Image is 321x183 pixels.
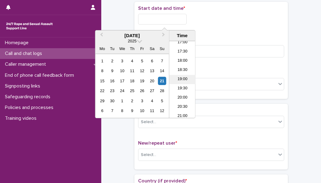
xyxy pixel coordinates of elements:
[95,33,169,38] div: [DATE]
[169,84,195,93] li: 19:30
[138,57,146,65] div: Choose Friday, 5 September 2025
[138,87,146,95] div: Choose Friday, 26 September 2025
[138,77,146,85] div: Choose Friday, 19 September 2025
[169,38,195,47] li: 17:00
[138,45,146,53] div: Fr
[5,20,54,32] img: rhQMoQhaT3yELyF149Cw
[138,6,185,11] span: Start date and time
[138,67,146,75] div: Choose Friday, 12 September 2025
[148,77,156,85] div: Choose Saturday, 20 September 2025
[118,87,126,95] div: Choose Wednesday, 24 September 2025
[98,107,106,115] div: Choose Monday, 6 October 2025
[98,45,106,53] div: Mo
[169,47,195,56] li: 17:30
[128,97,136,105] div: Choose Thursday, 2 October 2025
[118,77,126,85] div: Choose Wednesday, 17 September 2025
[169,75,195,84] li: 19:00
[98,97,106,105] div: Choose Monday, 29 September 2025
[158,77,166,85] div: Choose Sunday, 21 September 2025
[98,57,106,65] div: Choose Monday, 1 September 2025
[2,51,47,56] p: Call and chat logs
[128,45,136,53] div: Th
[148,87,156,95] div: Choose Saturday, 27 September 2025
[108,87,116,95] div: Choose Tuesday, 23 September 2025
[2,115,41,121] p: Training videos
[148,45,156,53] div: Sa
[148,107,156,115] div: Choose Saturday, 11 October 2025
[108,107,116,115] div: Choose Tuesday, 7 October 2025
[148,97,156,105] div: Choose Saturday, 4 October 2025
[148,67,156,75] div: Choose Saturday, 13 September 2025
[97,56,167,116] div: month 2025-09
[158,45,166,53] div: Su
[141,119,156,125] div: Select...
[108,97,116,105] div: Choose Tuesday, 30 September 2025
[169,103,195,112] li: 20:30
[138,141,177,146] span: New/repeat user
[128,67,136,75] div: Choose Thursday, 11 September 2025
[118,57,126,65] div: Choose Wednesday, 3 September 2025
[158,57,166,65] div: Choose Sunday, 7 September 2025
[159,31,169,41] button: Next Month
[158,107,166,115] div: Choose Sunday, 12 October 2025
[118,107,126,115] div: Choose Wednesday, 8 October 2025
[141,152,156,158] div: Select...
[171,33,194,38] div: Time
[169,112,195,121] li: 21:00
[138,107,146,115] div: Choose Friday, 10 October 2025
[158,97,166,105] div: Choose Sunday, 5 October 2025
[128,107,136,115] div: Choose Thursday, 9 October 2025
[118,67,126,75] div: Choose Wednesday, 10 September 2025
[2,40,33,46] p: Homepage
[98,87,106,95] div: Choose Monday, 22 September 2025
[158,67,166,75] div: Choose Sunday, 14 September 2025
[118,97,126,105] div: Choose Wednesday, 1 October 2025
[169,93,195,103] li: 20:00
[2,94,55,100] p: Safeguarding records
[108,67,116,75] div: Choose Tuesday, 9 September 2025
[98,67,106,75] div: Choose Monday, 8 September 2025
[158,87,166,95] div: Choose Sunday, 28 September 2025
[128,87,136,95] div: Choose Thursday, 25 September 2025
[138,97,146,105] div: Choose Friday, 3 October 2025
[96,31,106,41] button: Previous Month
[2,72,79,78] p: End of phone call feedback form
[128,77,136,85] div: Choose Thursday, 18 September 2025
[148,57,156,65] div: Choose Saturday, 6 September 2025
[2,61,51,67] p: Caller management
[2,105,58,111] p: Policies and processes
[118,45,126,53] div: We
[98,77,106,85] div: Choose Monday, 15 September 2025
[108,45,116,53] div: Tu
[128,57,136,65] div: Choose Thursday, 4 September 2025
[169,66,195,75] li: 18:30
[2,83,45,89] p: Signposting links
[128,39,136,43] span: 2025
[108,57,116,65] div: Choose Tuesday, 2 September 2025
[108,77,116,85] div: Choose Tuesday, 16 September 2025
[169,56,195,66] li: 18:00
